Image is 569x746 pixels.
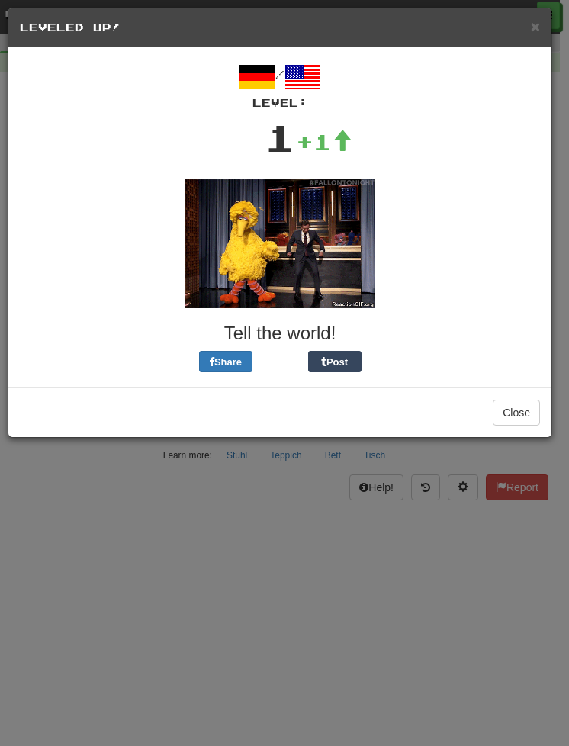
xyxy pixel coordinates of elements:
h5: Leveled Up! [20,20,540,35]
button: Share [199,351,252,372]
span: × [531,18,540,35]
iframe: X Post Button [252,351,308,372]
div: Level: [20,95,540,111]
img: big-bird-dfe9672fae860091fcf6a06443af7cad9ede96569e196c6f5e6e39cc9ba8cdde.gif [185,179,375,308]
div: 1 [265,111,296,164]
div: +1 [296,127,352,157]
button: Close [493,400,540,426]
button: Close [531,18,540,34]
h3: Tell the world! [20,323,540,343]
button: Post [308,351,362,372]
div: / [20,59,540,111]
